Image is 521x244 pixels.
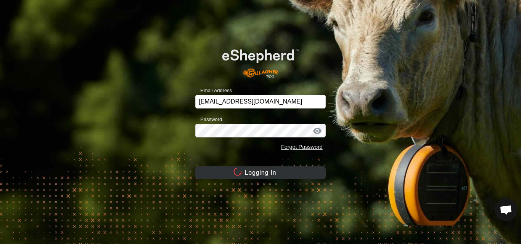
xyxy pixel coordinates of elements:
[195,95,326,108] input: Email Address
[195,87,232,94] label: Email Address
[208,38,312,83] img: E-shepherd Logo
[281,144,323,150] a: Forgot Password
[195,166,326,179] button: Logging In
[495,198,518,221] div: Open chat
[195,116,222,123] label: Password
